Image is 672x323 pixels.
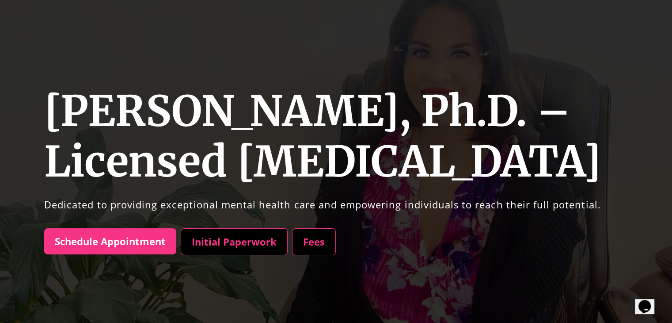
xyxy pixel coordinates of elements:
p: Dedicated to providing exceptional mental health care and empowering individuals to reach their f... [44,196,672,214]
iframe: chat widget [635,288,663,314]
h1: [PERSON_NAME], Ph.D. – Licensed [MEDICAL_DATA] [44,86,672,187]
a: Schedule Appointment [44,228,176,255]
a: Fees [292,228,336,256]
a: Initial Paperwork [181,228,288,256]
